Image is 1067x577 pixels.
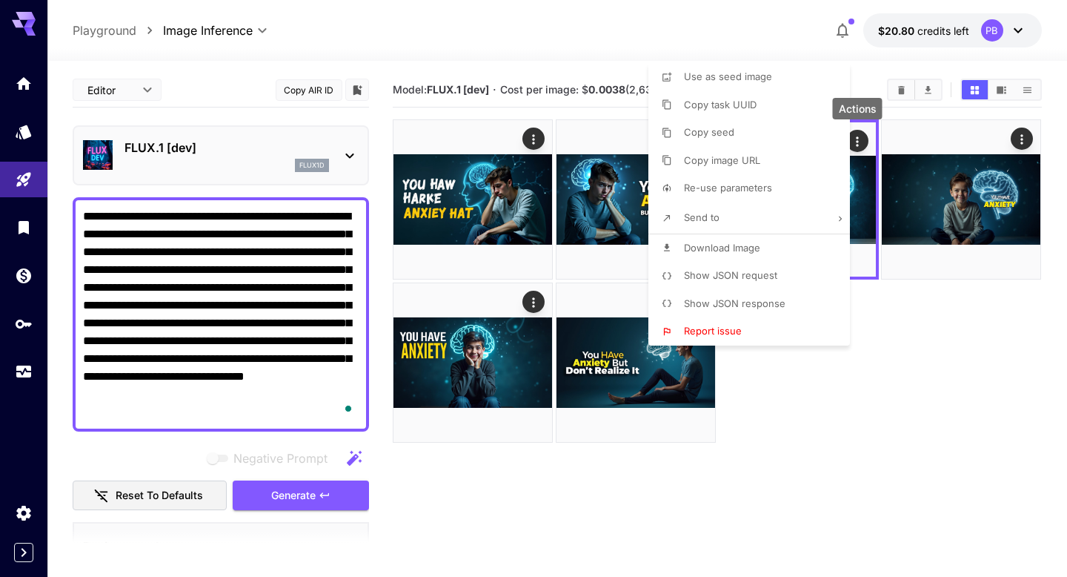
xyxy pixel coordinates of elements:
div: Actions [833,98,882,119]
span: Copy task UUID [684,99,757,111]
span: Use as seed image [684,70,772,82]
span: Show JSON request [684,269,777,281]
span: Report issue [684,325,742,337]
span: Re-use parameters [684,182,772,194]
span: Show JSON response [684,297,785,309]
span: Send to [684,211,719,223]
span: Download Image [684,242,760,254]
span: Copy image URL [684,154,760,166]
span: Copy seed [684,126,734,138]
